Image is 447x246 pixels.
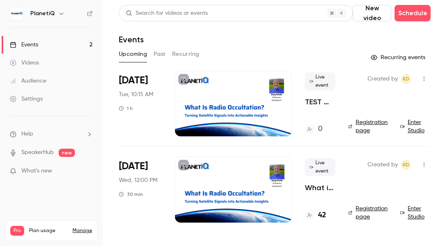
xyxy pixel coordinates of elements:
span: Karen Dubey [401,74,411,84]
div: Oct 15 Wed, 10:00 AM (America/Los Angeles) [119,156,162,222]
h4: 42 [318,210,326,221]
span: What's new [21,167,52,175]
li: help-dropdown-opener [10,130,93,138]
div: Search for videos or events [126,9,208,18]
a: 0 [305,124,322,135]
a: What is Radio Occultation? Turning Satellite Signals into Actionable Insights [305,183,335,193]
h6: PlanetiQ [30,9,55,18]
button: New video [353,5,391,21]
h1: Events [119,34,144,44]
button: Schedule [395,5,431,21]
span: Help [21,130,33,138]
span: [DATE] [119,74,148,87]
button: Upcoming [119,48,147,61]
span: Karen Dubey [401,160,411,170]
a: Enter Studio [400,205,431,221]
span: Pro [10,226,24,236]
a: SpeakerHub [21,148,54,157]
img: PlanetiQ [10,7,23,20]
div: Settings [10,95,43,103]
span: Wed, 12:00 PM [119,176,157,184]
div: Videos [10,59,39,67]
a: 42 [305,210,326,221]
span: [DATE] [119,160,148,173]
span: KD [403,160,409,170]
span: KD [403,74,409,84]
a: Registration page [348,205,390,221]
a: TEST EVENT: What is Radio Occultation? Turning Satellite Signals into Actionable Insights [305,97,335,107]
span: Created by [368,74,398,84]
span: Live event [305,158,335,176]
div: 1 h [119,105,133,112]
a: Enter Studio [400,118,431,135]
div: Oct 7 Tue, 8:15 AM (America/Los Angeles) [119,71,162,136]
h4: 0 [318,124,322,135]
span: new [59,149,75,157]
span: Created by [368,160,398,170]
a: Manage [73,228,92,234]
div: Events [10,41,38,49]
div: 30 min [119,191,143,198]
span: Live event [305,72,335,90]
span: Tue, 10:15 AM [119,90,153,99]
button: Recurring events [367,51,431,64]
button: Recurring [172,48,200,61]
button: Past [154,48,166,61]
span: Plan usage [29,228,68,234]
div: Audience [10,77,46,85]
a: Registration page [348,118,390,135]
